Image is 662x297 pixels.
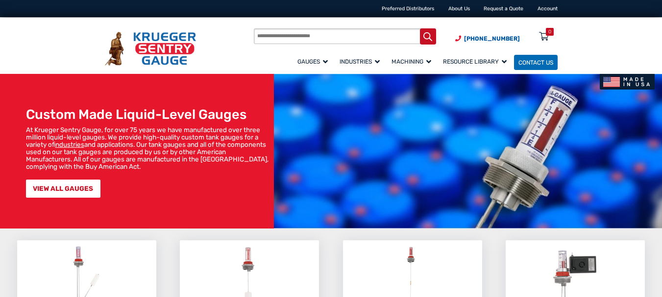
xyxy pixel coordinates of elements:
[26,180,100,198] a: VIEW ALL GAUGES
[274,74,662,228] img: bg_hero_bannerksentry
[548,28,551,36] div: 0
[455,34,520,43] a: Phone Number (920) 434-8860
[55,140,84,148] a: industries
[443,58,507,65] span: Resource Library
[518,59,553,66] span: Contact Us
[484,5,523,12] a: Request a Quote
[600,74,655,90] img: Made In USA
[538,5,558,12] a: Account
[26,126,270,170] p: At Krueger Sentry Gauge, for over 75 years we have manufactured over three million liquid-level g...
[382,5,434,12] a: Preferred Distributors
[297,58,328,65] span: Gauges
[439,53,514,70] a: Resource Library
[105,32,196,66] img: Krueger Sentry Gauge
[293,53,335,70] a: Gauges
[26,107,270,122] h1: Custom Made Liquid-Level Gauges
[514,55,558,70] a: Contact Us
[340,58,380,65] span: Industries
[448,5,470,12] a: About Us
[464,35,520,42] span: [PHONE_NUMBER]
[335,53,387,70] a: Industries
[392,58,431,65] span: Machining
[387,53,439,70] a: Machining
